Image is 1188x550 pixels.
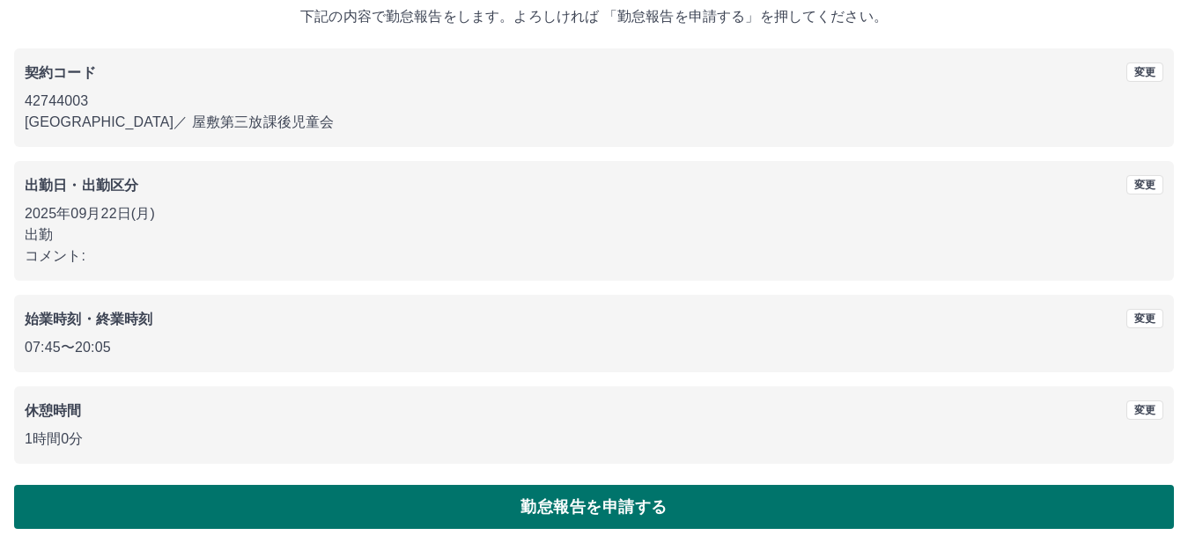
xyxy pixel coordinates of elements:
[25,312,152,326] b: 始業時刻・終業時刻
[25,246,1163,267] p: コメント:
[25,112,1163,133] p: [GEOGRAPHIC_DATA] ／ 屋敷第三放課後児童会
[25,203,1163,224] p: 2025年09月22日(月)
[25,429,1163,450] p: 1時間0分
[1126,175,1163,194] button: 変更
[25,337,1163,358] p: 07:45 〜 20:05
[25,178,138,193] b: 出勤日・出勤区分
[25,224,1163,246] p: 出勤
[25,403,82,418] b: 休憩時間
[25,91,1163,112] p: 42744003
[25,65,96,80] b: 契約コード
[1126,400,1163,420] button: 変更
[14,485,1174,529] button: 勤怠報告を申請する
[14,6,1174,27] p: 下記の内容で勤怠報告をします。よろしければ 「勤怠報告を申請する」を押してください。
[1126,62,1163,82] button: 変更
[1126,309,1163,328] button: 変更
